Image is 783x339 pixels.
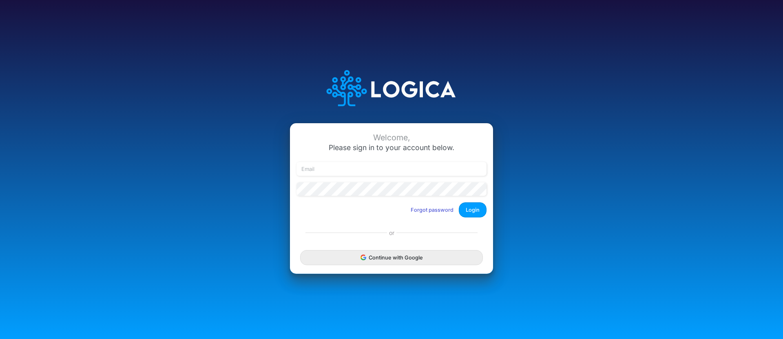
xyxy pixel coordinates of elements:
button: Login [459,202,487,217]
div: Welcome, [296,133,487,142]
span: Please sign in to your account below. [329,143,454,152]
button: Continue with Google [300,250,483,265]
button: Forgot password [405,203,459,217]
input: Email [296,162,487,176]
